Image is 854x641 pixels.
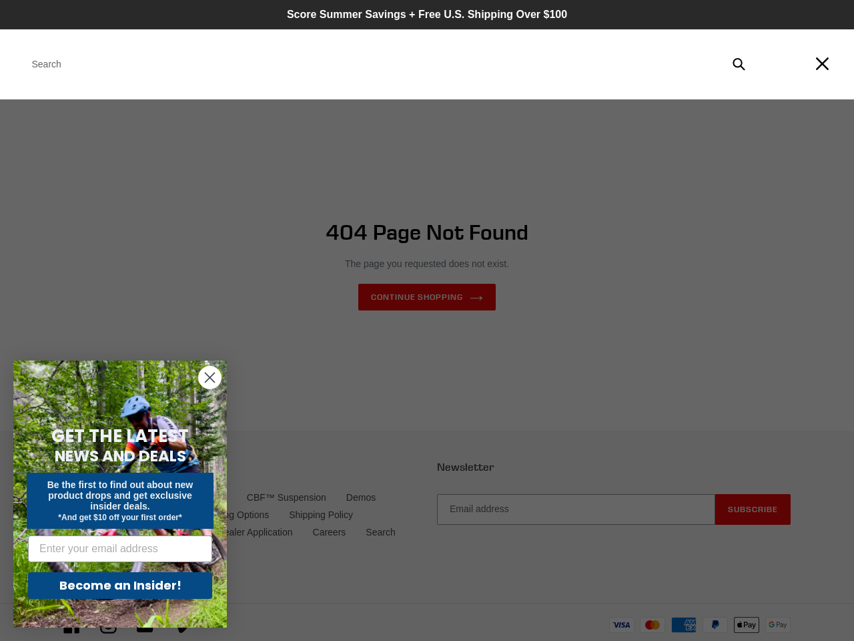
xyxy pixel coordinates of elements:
span: NEWS AND DEALS [55,445,186,467]
input: Search [19,49,754,79]
span: *And get $10 off your first order* [58,513,181,522]
iframe: SalesIQ Chatwindow [590,188,851,631]
span: GET THE LATEST [51,424,189,448]
span: Be the first to find out about new product drops and get exclusive insider deals. [47,479,193,511]
button: Become an Insider! [28,572,212,599]
input: Enter your email address [28,536,212,562]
